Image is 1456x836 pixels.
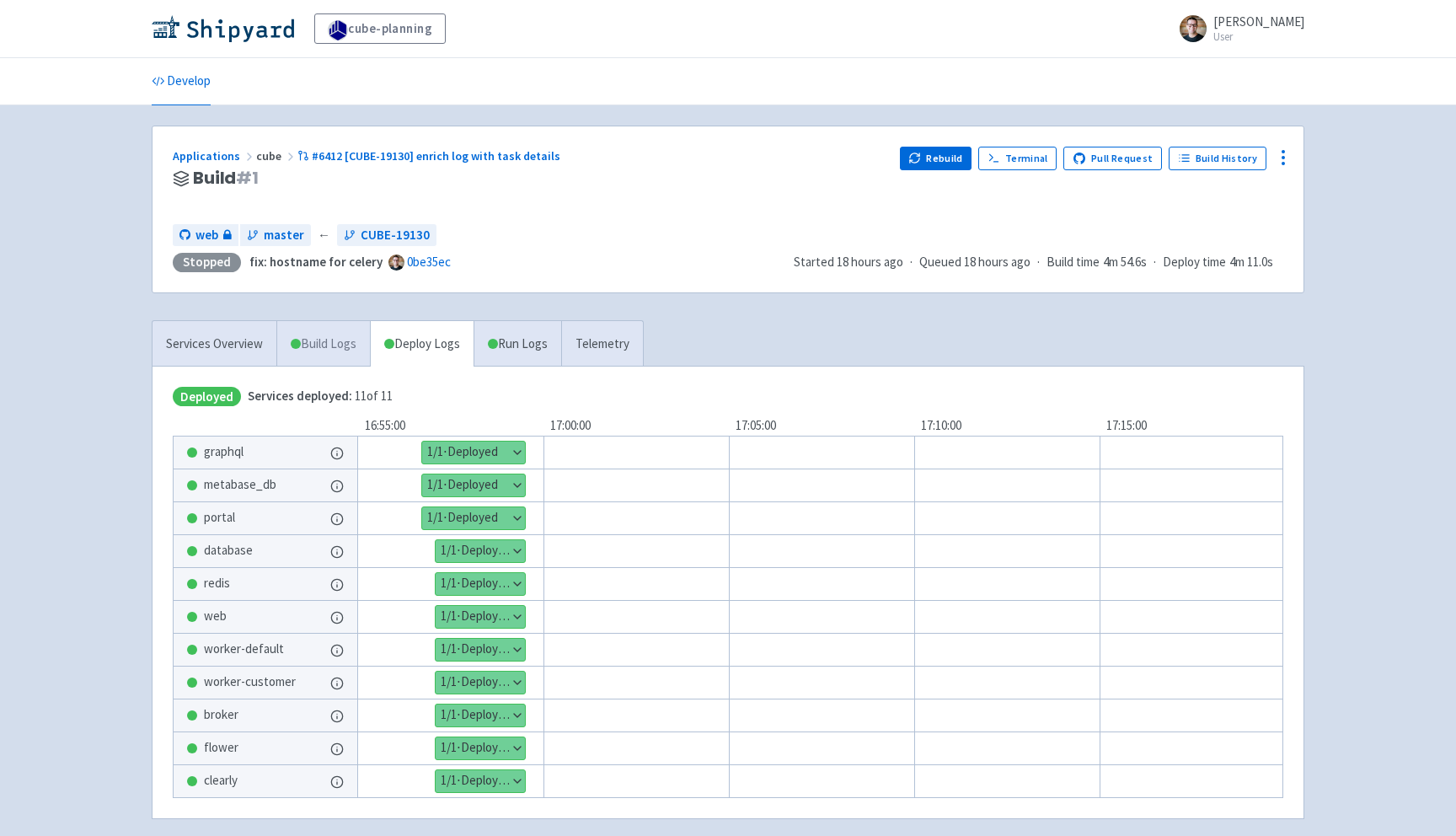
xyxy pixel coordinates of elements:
div: 17:15:00 [1100,416,1285,436]
a: Telemetry [561,321,643,367]
a: [PERSON_NAME] User [1170,15,1304,42]
a: 0be35ec [407,254,451,270]
span: # 1 [236,166,259,190]
a: #6412 [CUBE-19130] enrich log with task details [297,148,563,163]
span: Started [794,254,903,270]
a: Deploy Logs [370,321,474,367]
span: portal [204,508,235,528]
a: web [173,224,238,247]
span: cube [256,148,297,163]
div: 17:00:00 [543,416,729,436]
div: 16:55:00 [358,416,543,436]
a: master [240,224,311,247]
span: database [204,541,253,560]
span: Deployed [173,387,241,406]
span: ← [318,226,330,245]
a: Services Overview [153,321,276,367]
span: [PERSON_NAME] [1213,13,1304,29]
span: broker [204,705,238,725]
a: Develop [152,58,211,105]
span: Deploy time [1163,253,1226,272]
span: Build time [1046,253,1100,272]
span: redis [204,574,230,593]
span: web [204,607,227,626]
span: graphql [204,442,244,462]
time: 18 hours ago [837,254,903,270]
span: flower [204,738,238,758]
time: 18 hours ago [964,254,1030,270]
span: 4m 11.0s [1229,253,1273,272]
div: Stopped [173,253,241,272]
span: worker-customer [204,673,296,692]
a: Pull Request [1063,147,1162,170]
strong: fix: hostname for celery [249,254,383,270]
small: User [1213,31,1304,42]
a: Build Logs [277,321,370,367]
a: Applications [173,148,256,163]
div: 17:05:00 [729,416,914,436]
a: cube-planning [314,13,446,44]
div: 17:10:00 [914,416,1100,436]
span: metabase_db [204,475,276,495]
span: clearly [204,771,238,790]
span: 4m 54.6s [1103,253,1147,272]
span: CUBE-19130 [361,226,430,245]
span: Build [193,169,259,188]
span: 11 of 11 [248,387,393,406]
button: Rebuild [900,147,972,170]
div: · · · [794,253,1283,272]
span: master [264,226,304,245]
a: Run Logs [474,321,561,367]
span: Queued [919,254,1030,270]
img: Shipyard logo [152,15,294,42]
a: Build History [1169,147,1266,170]
span: worker-default [204,640,284,659]
a: CUBE-19130 [337,224,436,247]
a: Terminal [978,147,1057,170]
span: Services deployed: [248,388,352,404]
span: web [195,226,218,245]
